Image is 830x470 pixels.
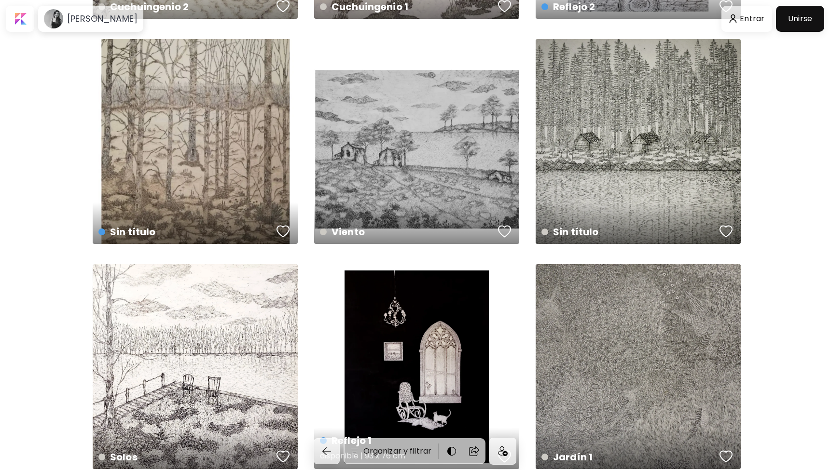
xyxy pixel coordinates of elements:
[98,450,273,464] h4: Solos
[717,222,735,241] button: favorites
[314,39,519,244] a: Vientofavoriteshttps://cdn.kaleido.art/CDN/Artwork/26660/Primary/medium.webp?updated=125781
[321,445,332,457] img: back
[314,264,519,469] a: Reflejo 1disponible | 93 x 76 cmfavoriteshttps://cdn.kaleido.art/CDN/Artwork/26642/Primary/medium...
[363,445,431,457] h6: Organizar y filtrar
[498,446,508,456] img: icon
[496,222,514,241] button: favorites
[98,225,273,239] h4: Sin título
[541,450,716,464] h4: Jardín 1
[314,438,344,464] a: back
[541,225,716,239] h4: Sin título
[67,13,138,25] h6: [PERSON_NAME]
[93,39,298,244] a: Sin títulofavoriteshttps://cdn.kaleido.art/CDN/Artwork/26663/Primary/medium.webp?updated=125790
[320,225,495,239] h4: Viento
[536,264,741,469] a: Jardín 1favoriteshttps://cdn.kaleido.art/CDN/Artwork/26640/Primary/medium.webp?updated=125696
[93,264,298,469] a: Solosfavoriteshttps://cdn.kaleido.art/CDN/Artwork/26649/Primary/medium.webp?updated=125727
[536,39,741,244] a: Sin títulofavoriteshttps://cdn.kaleido.art/CDN/Artwork/26655/Primary/medium.webp?updated=125756
[314,438,340,464] button: back
[776,6,824,32] a: Unirse
[274,222,292,241] button: favorites
[320,433,495,448] h4: Reflejo 1
[274,447,292,466] button: favorites
[717,447,735,466] button: favorites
